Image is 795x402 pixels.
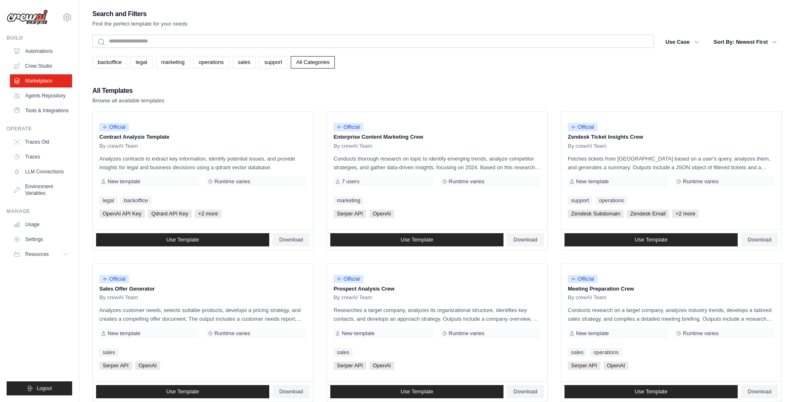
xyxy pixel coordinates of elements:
[10,89,72,102] a: Agents Repository
[334,306,541,323] p: Researches a target company, analyzes its organizational structure, identifies key contacts, and ...
[233,56,256,69] a: sales
[709,35,782,50] button: Sort By: Newest First
[108,178,140,185] span: New template
[10,218,72,231] a: Usage
[627,210,669,218] span: Zendesk Email
[96,385,269,398] a: Use Template
[92,8,188,20] h2: Search and Filters
[400,236,433,243] span: Use Template
[568,275,597,283] span: Official
[7,35,72,41] div: Build
[10,150,72,163] a: Traces
[568,133,775,141] p: Zendesk Ticket Insights Crew
[92,97,165,105] p: Browse all available templates
[330,233,503,246] a: Use Template
[92,56,127,69] a: backoffice
[10,248,72,261] button: Resources
[334,143,372,149] span: By crewAI Team
[661,35,704,50] button: Use Case
[568,348,587,357] a: sales
[672,210,699,218] span: +2 more
[273,233,310,246] a: Download
[166,236,199,243] span: Use Template
[334,294,372,301] span: By crewAI Team
[334,285,541,293] p: Prospect Analysis Crew
[10,104,72,117] a: Tools & Integrations
[568,143,607,149] span: By crewAI Team
[604,362,628,370] span: OpenAI
[99,285,306,293] p: Sales Offer Generator
[10,165,72,178] a: LLM Connections
[334,275,363,283] span: Official
[330,385,503,398] a: Use Template
[683,330,719,337] span: Runtime varies
[99,123,129,131] span: Official
[195,210,221,218] span: +2 more
[279,388,303,395] span: Download
[635,388,667,395] span: Use Template
[99,306,306,323] p: Analyzes customer needs, selects suitable products, develops a pricing strategy, and creates a co...
[7,381,72,395] button: Logout
[741,233,778,246] a: Download
[564,233,738,246] a: Use Template
[99,196,117,205] a: legal
[748,388,771,395] span: Download
[683,178,719,185] span: Runtime varies
[513,388,537,395] span: Download
[291,56,335,69] a: All Categories
[99,154,306,172] p: Analyzes contracts to extract key information, identify potential issues, and provide insights fo...
[576,178,609,185] span: New template
[568,306,775,323] p: Conducts research on a target company, analyzes industry trends, develops a tailored sales strate...
[334,362,366,370] span: Serper API
[342,178,360,185] span: 7 users
[92,85,165,97] h2: All Templates
[99,143,138,149] span: By crewAI Team
[10,135,72,149] a: Traces Old
[400,388,433,395] span: Use Template
[135,362,160,370] span: OpenAI
[568,196,592,205] a: support
[25,251,49,258] span: Resources
[334,196,364,205] a: marketing
[635,236,667,243] span: Use Template
[7,125,72,132] div: Operate
[37,385,52,392] span: Logout
[10,233,72,246] a: Settings
[99,348,118,357] a: sales
[449,178,485,185] span: Runtime varies
[576,330,609,337] span: New template
[279,236,303,243] span: Download
[568,210,623,218] span: Zendesk Subdomain
[595,196,627,205] a: operations
[334,210,366,218] span: Serper API
[96,233,269,246] a: Use Template
[568,294,607,301] span: By crewAI Team
[449,330,485,337] span: Runtime varies
[99,210,145,218] span: OpenAI API Key
[99,275,129,283] span: Official
[741,385,778,398] a: Download
[10,74,72,87] a: Marketplace
[507,385,544,398] a: Download
[166,388,199,395] span: Use Template
[214,178,250,185] span: Runtime varies
[568,123,597,131] span: Official
[130,56,152,69] a: legal
[334,123,363,131] span: Official
[92,20,188,28] p: Find the perfect template for your needs
[10,45,72,58] a: Automations
[334,133,541,141] p: Enterprise Content Marketing Crew
[507,233,544,246] a: Download
[108,330,140,337] span: New template
[259,56,287,69] a: support
[369,362,394,370] span: OpenAI
[273,385,310,398] a: Download
[342,330,374,337] span: New template
[148,210,192,218] span: Qdrant API Key
[7,9,48,25] img: Logo
[513,236,537,243] span: Download
[10,180,72,200] a: Environment Variables
[334,348,353,357] a: sales
[568,154,775,172] p: Fetches tickets from [GEOGRAPHIC_DATA] based on a user's query, analyzes them, and generates a su...
[7,208,72,215] div: Manage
